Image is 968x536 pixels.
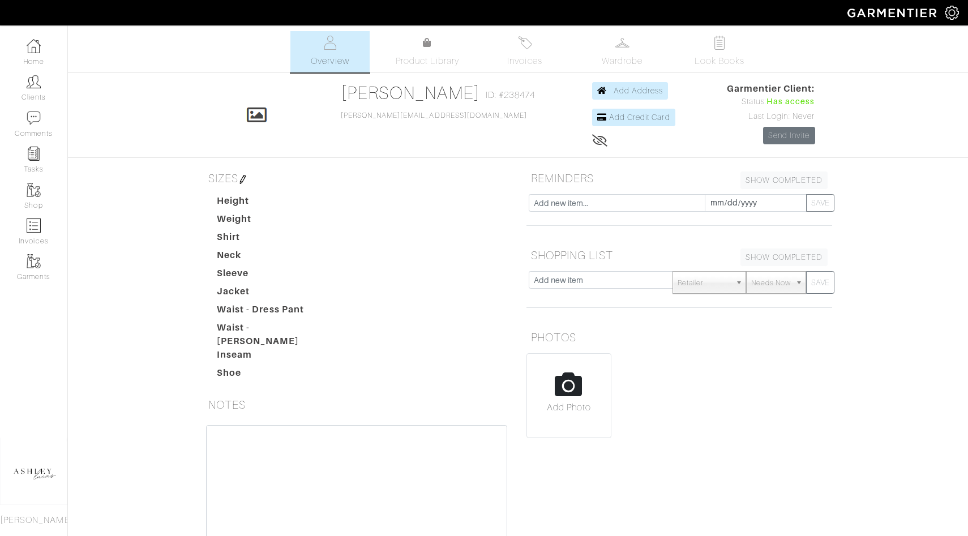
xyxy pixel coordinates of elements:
img: garments-icon-b7da505a4dc4fd61783c78ac3ca0ef83fa9d6f193b1c9dc38574b1d14d53ca28.png [27,183,41,197]
div: Status: [727,96,815,108]
h5: SHOPPING LIST [526,244,832,267]
span: Has access [766,96,815,108]
img: reminder-icon-8004d30b9f0a5d33ae49ab947aed9ed385cf756f9e5892f1edd6e32f2345188e.png [27,147,41,161]
dt: Neck [208,248,337,267]
a: Add Address [592,82,669,100]
span: Overview [311,54,349,68]
a: Invoices [485,31,564,72]
dt: Waist - [PERSON_NAME] [208,321,337,348]
span: ID: #238474 [486,88,535,102]
button: SAVE [806,271,834,294]
img: garmentier-logo-header-white-b43fb05a5012e4ada735d5af1a66efaba907eab6374d6393d1fbf88cb4ef424d.png [842,3,945,23]
span: Add Credit Card [609,113,670,122]
a: Product Library [388,36,467,68]
img: orders-icon-0abe47150d42831381b5fb84f609e132dff9fe21cb692f30cb5eec754e2cba89.png [27,218,41,233]
img: todo-9ac3debb85659649dc8f770b8b6100bb5dab4b48dedcbae339e5042a72dfd3cc.svg [713,36,727,50]
img: basicinfo-40fd8af6dae0f16599ec9e87c0ef1c0a1fdea2edbe929e3d69a839185d80c458.svg [323,36,337,50]
dt: Sleeve [208,267,337,285]
img: clients-icon-6bae9207a08558b7cb47a8932f037763ab4055f8c8b6bfacd5dc20c3e0201464.png [27,75,41,89]
h5: REMINDERS [526,167,832,190]
dt: Inseam [208,348,337,366]
h5: SIZES [204,167,509,190]
a: [PERSON_NAME] [341,83,481,103]
span: Invoices [507,54,542,68]
input: Add new item... [529,194,705,212]
span: Retailer [678,272,731,294]
span: Garmentier Client: [727,82,815,96]
h5: NOTES [204,393,509,416]
a: SHOW COMPLETED [740,171,828,189]
span: Product Library [396,54,460,68]
img: dashboard-icon-dbcd8f5a0b271acd01030246c82b418ddd0df26cd7fceb0bd07c9910d44c42f6.png [27,39,41,53]
img: pen-cf24a1663064a2ec1b9c1bd2387e9de7a2fa800b781884d57f21acf72779bad2.png [238,175,247,184]
a: [PERSON_NAME][EMAIL_ADDRESS][DOMAIN_NAME] [341,112,528,119]
span: Needs Now [751,272,791,294]
a: Send Invite [763,127,815,144]
img: orders-27d20c2124de7fd6de4e0e44c1d41de31381a507db9b33961299e4e07d508b8c.svg [518,36,532,50]
button: SAVE [806,194,834,212]
a: SHOW COMPLETED [740,248,828,266]
a: Add Credit Card [592,109,675,126]
dt: Weight [208,212,337,230]
dt: Shoe [208,366,337,384]
span: Add Address [614,86,663,95]
a: Look Books [680,31,759,72]
img: comment-icon-a0a6a9ef722e966f86d9cbdc48e553b5cf19dbc54f86b18d962a5391bc8f6eb6.png [27,111,41,125]
h5: PHOTOS [526,326,832,349]
a: Wardrobe [582,31,662,72]
dt: Waist - Dress Pant [208,303,337,321]
span: Wardrobe [602,54,643,68]
a: Overview [290,31,370,72]
input: Add new item [529,271,673,289]
dt: Height [208,194,337,212]
dt: Jacket [208,285,337,303]
img: gear-icon-white-bd11855cb880d31180b6d7d6211b90ccbf57a29d726f0c71d8c61bd08dd39cc2.png [945,6,959,20]
dt: Shirt [208,230,337,248]
div: Last Login: Never [727,110,815,123]
span: Look Books [695,54,745,68]
img: garments-icon-b7da505a4dc4fd61783c78ac3ca0ef83fa9d6f193b1c9dc38574b1d14d53ca28.png [27,254,41,268]
img: wardrobe-487a4870c1b7c33e795ec22d11cfc2ed9d08956e64fb3008fe2437562e282088.svg [615,36,629,50]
